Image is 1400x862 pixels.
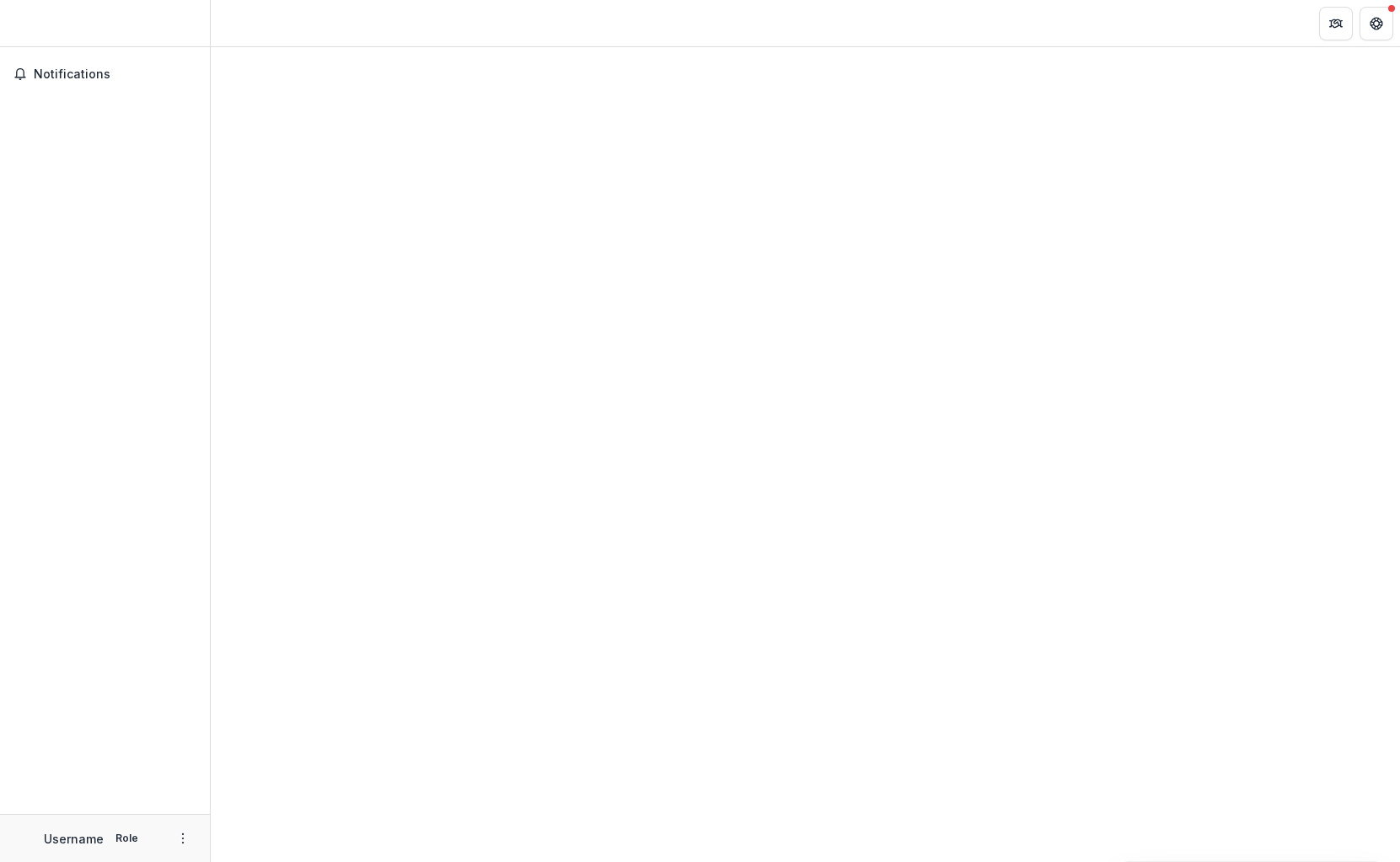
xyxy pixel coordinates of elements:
span: Notifications [34,67,196,82]
p: Role [110,831,143,846]
p: Username [44,830,104,848]
button: Notifications [7,61,203,88]
button: Partners [1319,7,1353,40]
button: Get Help [1360,7,1393,40]
button: More [173,828,193,849]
